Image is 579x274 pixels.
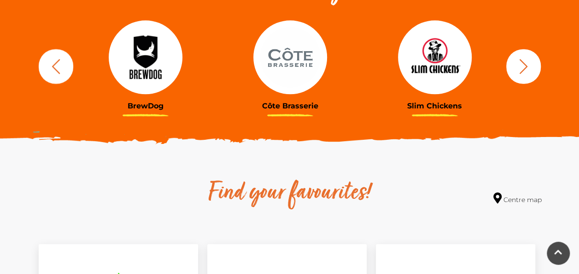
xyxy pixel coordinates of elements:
a: Slim Chickens [369,20,500,110]
a: BrewDog [80,20,211,110]
h3: BrewDog [80,101,211,110]
h3: Slim Chickens [369,101,500,110]
h2: Find your favourites! [122,179,458,208]
a: Centre map [493,192,542,205]
h3: Côte Brasserie [225,101,356,110]
a: Côte Brasserie [225,20,356,110]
